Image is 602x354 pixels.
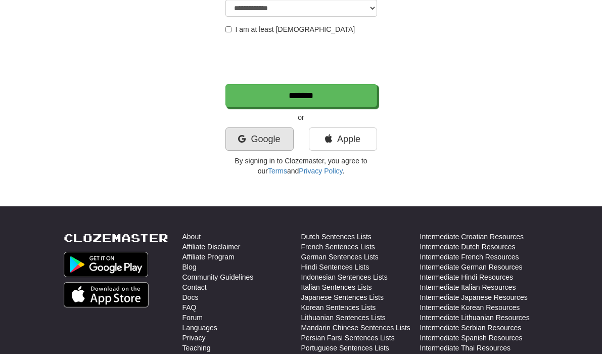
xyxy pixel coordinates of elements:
a: Intermediate French Resources [420,252,519,262]
a: Google [225,127,294,151]
a: Intermediate German Resources [420,262,523,272]
a: Languages [182,323,217,333]
iframe: reCAPTCHA [225,39,379,79]
a: Privacy [182,333,206,343]
a: About [182,232,201,242]
p: or [225,112,377,122]
img: Get it on App Store [64,282,149,307]
a: Indonesian Sentences Lists [301,272,388,282]
a: Italian Sentences Lists [301,282,372,292]
p: By signing in to Clozemaster, you agree to our and . [225,156,377,176]
a: German Sentences Lists [301,252,379,262]
a: Contact [182,282,207,292]
a: Intermediate Lithuanian Resources [420,313,530,323]
a: Privacy Policy [299,167,342,175]
label: I am at least [DEMOGRAPHIC_DATA] [225,24,355,34]
a: FAQ [182,302,197,313]
a: Intermediate Japanese Resources [420,292,528,302]
a: Intermediate Italian Resources [420,282,516,292]
a: Affiliate Disclaimer [182,242,241,252]
input: I am at least [DEMOGRAPHIC_DATA] [225,26,231,32]
a: Blog [182,262,197,272]
a: Korean Sentences Lists [301,302,376,313]
a: Terms [268,167,287,175]
a: Intermediate Thai Resources [420,343,511,353]
a: Teaching [182,343,211,353]
a: Forum [182,313,203,323]
a: Community Guidelines [182,272,254,282]
a: Intermediate Serbian Resources [420,323,522,333]
a: Intermediate Korean Resources [420,302,520,313]
a: Lithuanian Sentences Lists [301,313,386,323]
a: Intermediate Spanish Resources [420,333,523,343]
a: Docs [182,292,199,302]
a: Mandarin Chinese Sentences Lists [301,323,410,333]
a: Intermediate Dutch Resources [420,242,516,252]
a: Apple [309,127,377,151]
a: Hindi Sentences Lists [301,262,369,272]
a: Intermediate Croatian Resources [420,232,524,242]
a: Dutch Sentences Lists [301,232,372,242]
a: Affiliate Program [182,252,235,262]
a: Japanese Sentences Lists [301,292,384,302]
img: Get it on Google Play [64,252,149,277]
a: French Sentences Lists [301,242,375,252]
a: Portuguese Sentences Lists [301,343,389,353]
a: Persian Farsi Sentences Lists [301,333,395,343]
a: Intermediate Hindi Resources [420,272,513,282]
a: Clozemaster [64,232,168,244]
